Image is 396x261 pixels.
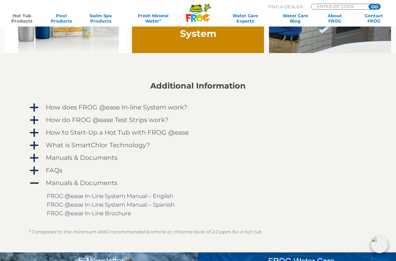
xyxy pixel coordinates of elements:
[29,103,39,113] span: a
[29,115,367,125] a: a How do FROG @ease Test Strips work?
[29,166,39,176] span: a
[371,236,388,253] img: openIcon
[47,201,174,208] a: FROG @ease In-Line System Manual – Spanish
[7,13,37,24] a: Hot TubProducts
[29,102,367,113] a: a How does FROG @ease In-line System work?
[29,127,367,138] a: a How to Start-Up a Hot Tub with FROG @ease
[85,13,116,24] a: Swim SpaProducts
[29,115,39,125] span: a
[316,4,361,9] input: Zip Code Form
[29,165,367,176] a: a FAQs
[29,153,367,163] a: a Manuals & Documents
[47,210,131,217] a: FROG @ease In-Line Brochure
[46,179,117,187] h4: Manuals & Documents
[29,141,39,151] span: a
[368,4,380,9] input: GO
[319,13,350,24] a: AboutFROG
[29,128,39,138] span: a
[29,81,367,91] h2: Additional Information
[29,178,367,188] a: A Manuals & Documents
[46,104,187,111] h4: How does FROG @ease In-line System work?
[46,167,62,174] h4: FAQs
[268,4,302,10] p: Find A Dealer
[359,13,389,24] a: ContactFROG
[46,154,117,162] h4: Manuals & Documents
[29,229,262,235] em: * Compared to the minimum ANSI recommended bromine or chlorine level of 2.0 ppm for a hot tub
[29,140,367,151] a: a What is SmartChlor Technology?
[29,153,39,163] span: a
[46,13,77,24] a: PoolProducts
[46,129,189,136] h4: How to Start-Up a Hot Tub with FROG @ease
[29,178,39,188] span: A
[125,13,182,24] a: Fresh MineralWater∞
[46,142,150,149] h4: What is SmartChlor Technology?
[219,13,271,24] a: Water CareExperts
[46,116,168,124] h4: How do FROG @ease Test Strips work?
[47,193,173,199] a: FROG @ease In-Line System Manual – English
[159,18,162,22] sup: ∞
[280,13,310,24] a: Water CareBlog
